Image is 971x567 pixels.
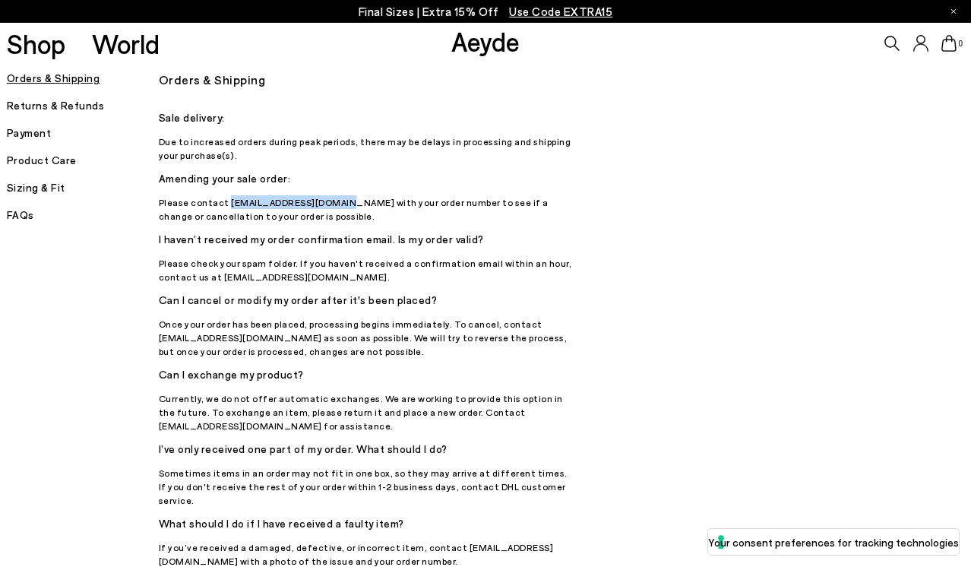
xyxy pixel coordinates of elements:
h5: I’ve only received one part of my order. What should I do? [159,439,577,460]
a: 0 [941,35,957,52]
p: Currently, we do not offer automatic exchanges. We are working to provide this option in the futu... [159,391,577,432]
h5: FAQs [7,204,159,226]
h5: Returns & Refunds [7,95,159,116]
p: Final Sizes | Extra 15% Off [359,2,613,21]
p: Due to increased orders during peak periods, there may be delays in processing and shipping your ... [159,135,577,162]
h5: Amending your sale order: [159,168,577,189]
span: Navigate to /collections/ss25-final-sizes [509,5,612,18]
h3: Orders & Shipping [159,68,826,92]
h5: Payment [7,122,159,144]
label: Your consent preferences for tracking technologies [708,534,959,550]
a: Aeyde [451,25,520,57]
p: Once your order has been placed, processing begins immediately. To cancel, contact [EMAIL_ADDRESS... [159,317,577,358]
h5: Can I cancel or modify my order after it's been placed? [159,290,577,311]
h5: What should I do if I have received a faulty item? [159,513,577,534]
h5: Orders & Shipping [7,68,159,89]
a: World [92,30,160,57]
span: 0 [957,40,964,48]
h5: I haven’t received my order confirmation email. Is my order valid? [159,229,577,250]
h5: Sale delivery: [159,107,577,128]
p: Please contact [EMAIL_ADDRESS][DOMAIN_NAME] with your order number to see if a change or cancella... [159,195,577,223]
button: Your consent preferences for tracking technologies [708,529,959,555]
p: Please check your spam folder. If you haven't received a confirmation email within an hour, conta... [159,256,577,283]
h5: Sizing & Fit [7,177,159,198]
h5: Can I exchange my product? [159,364,577,385]
a: Shop [7,30,65,57]
h5: Product Care [7,150,159,171]
p: Sometimes items in an order may not fit in one box, so they may arrive at different times. If you... [159,466,577,507]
